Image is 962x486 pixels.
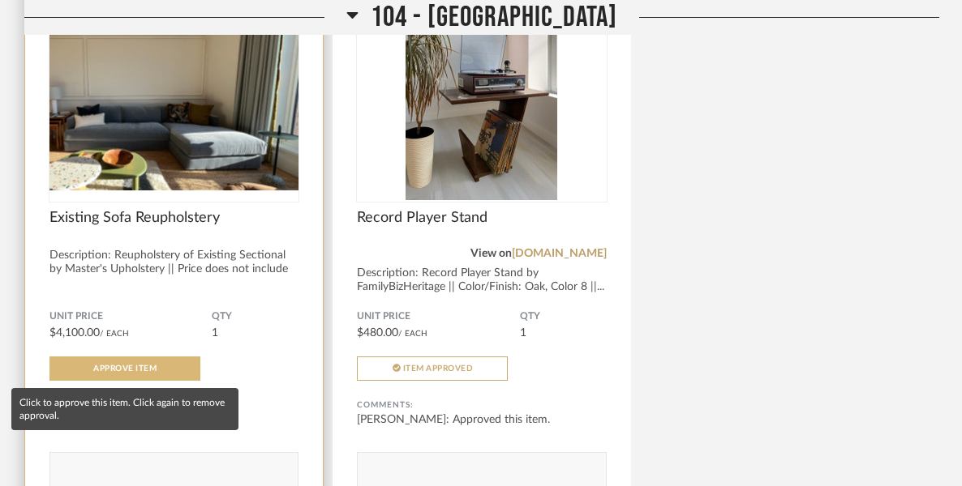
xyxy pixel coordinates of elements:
[212,310,298,323] span: QTY
[403,364,474,373] span: Item Approved
[470,248,512,259] span: View on
[49,310,212,323] span: Unit Price
[512,248,607,259] a: [DOMAIN_NAME]
[212,327,218,339] span: 1
[49,327,100,339] span: $4,100.00
[357,356,508,381] button: Item Approved
[520,310,607,323] span: QTY
[357,411,606,428] div: [PERSON_NAME]: Approved this item.
[357,266,606,294] div: Description: Record Player Stand by FamilyBizHeritage || Color/Finish: Oak, Color 8 ||...
[398,330,427,338] span: / Each
[520,327,526,339] span: 1
[49,249,298,290] div: Description: Reupholstery of Existing Sectional by Master's Upholstery || Price does not include ...
[357,397,606,413] div: Comments:
[49,209,298,227] span: Existing Sofa Reupholstery
[49,356,200,381] button: Approve Item
[357,310,519,323] span: Unit Price
[100,330,129,338] span: / Each
[357,209,606,227] span: Record Player Stand
[357,327,398,339] span: $480.00
[93,364,157,373] span: Approve Item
